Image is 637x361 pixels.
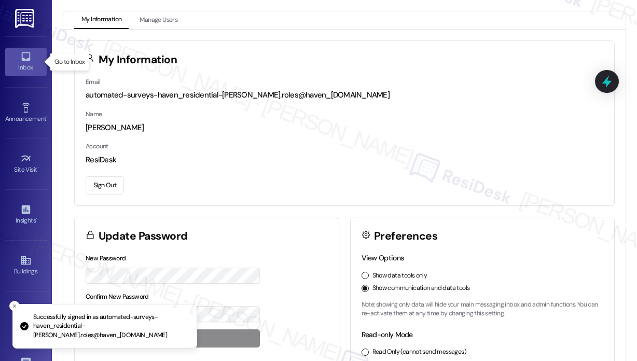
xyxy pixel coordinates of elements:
[362,300,604,318] p: Note: showing only data will hide your main messaging inbox and admin functions. You can re-activ...
[54,58,85,66] p: Go to Inbox
[362,253,404,262] label: View Options
[86,142,108,150] label: Account
[5,48,47,76] a: Inbox
[9,301,20,311] button: Close toast
[86,254,126,262] label: New Password
[86,176,124,195] button: Sign Out
[99,54,177,65] h3: My Information
[372,284,470,293] label: Show communication and data tools
[5,150,47,178] a: Site Visit •
[86,122,603,133] div: [PERSON_NAME]
[15,9,36,28] img: ResiDesk Logo
[5,252,47,280] a: Buildings
[46,114,48,121] span: •
[86,90,603,101] div: automated-surveys-haven_residential-[PERSON_NAME].roles@haven_[DOMAIN_NAME]
[36,215,37,223] span: •
[372,271,427,281] label: Show data tools only
[5,201,47,229] a: Insights •
[372,348,466,357] label: Read Only (cannot send messages)
[374,231,437,242] h3: Preferences
[37,164,39,172] span: •
[5,303,47,331] a: Leads
[74,11,129,29] button: My Information
[86,155,603,165] div: ResiDesk
[86,293,149,301] label: Confirm New Password
[132,11,185,29] button: Manage Users
[99,231,188,242] h3: Update Password
[86,78,100,86] label: Email
[86,110,102,118] label: Name
[33,313,188,340] p: Successfully signed in as automated-surveys-haven_residential-[PERSON_NAME].roles@haven_[DOMAIN_N...
[362,330,413,339] label: Read-only Mode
